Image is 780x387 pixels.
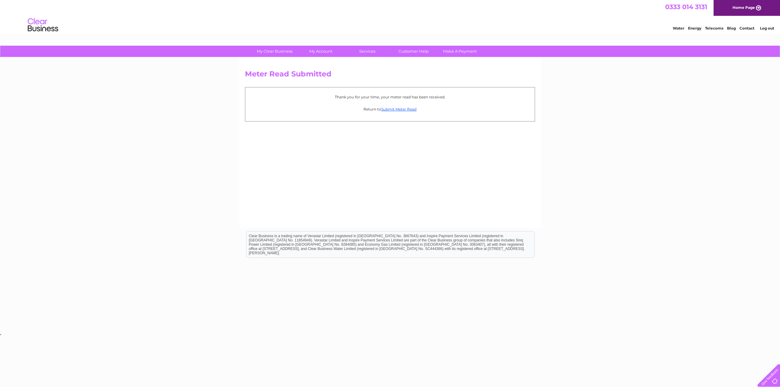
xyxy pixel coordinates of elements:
a: Energy [688,26,701,30]
a: Log out [760,26,774,30]
img: logo.png [27,16,58,34]
h2: Meter Read Submitted [245,70,535,81]
a: My Account [296,46,346,57]
p: Thank you for your time, your meter read has been received. [248,94,532,100]
a: Services [342,46,392,57]
a: Contact [739,26,754,30]
a: My Clear Business [250,46,300,57]
a: Submit Meter Read [381,107,417,111]
a: Water [673,26,684,30]
a: Telecoms [705,26,723,30]
p: Return to [248,106,532,112]
a: Blog [727,26,736,30]
a: Customer Help [388,46,439,57]
a: 0333 014 3131 [665,3,707,11]
a: Make A Payment [435,46,485,57]
div: Clear Business is a trading name of Verastar Limited (registered in [GEOGRAPHIC_DATA] No. 3667643... [246,3,534,30]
